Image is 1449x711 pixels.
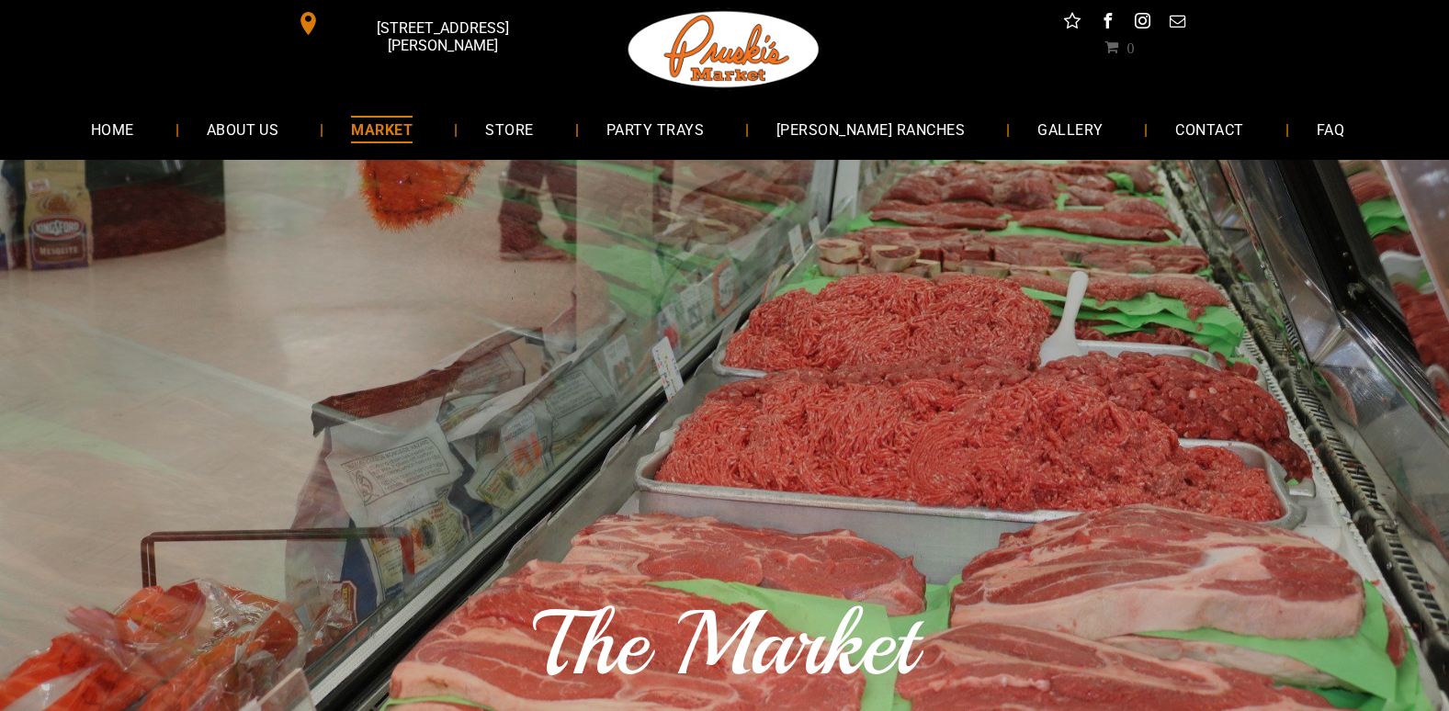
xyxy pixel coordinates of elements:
a: instagram [1130,9,1154,38]
span: 0 [1126,39,1134,54]
a: MARKET [323,105,440,153]
a: PARTY TRAYS [579,105,731,153]
a: Social network [1060,9,1084,38]
span: The Market [533,587,916,701]
a: ABOUT US [179,105,307,153]
a: [PERSON_NAME] RANCHES [749,105,992,153]
a: email [1165,9,1189,38]
span: [STREET_ADDRESS][PERSON_NAME] [323,10,560,63]
a: HOME [63,105,162,153]
a: [STREET_ADDRESS][PERSON_NAME] [284,9,565,38]
a: facebook [1095,9,1119,38]
a: STORE [458,105,560,153]
a: CONTACT [1148,105,1271,153]
a: FAQ [1289,105,1372,153]
a: GALLERY [1010,105,1130,153]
